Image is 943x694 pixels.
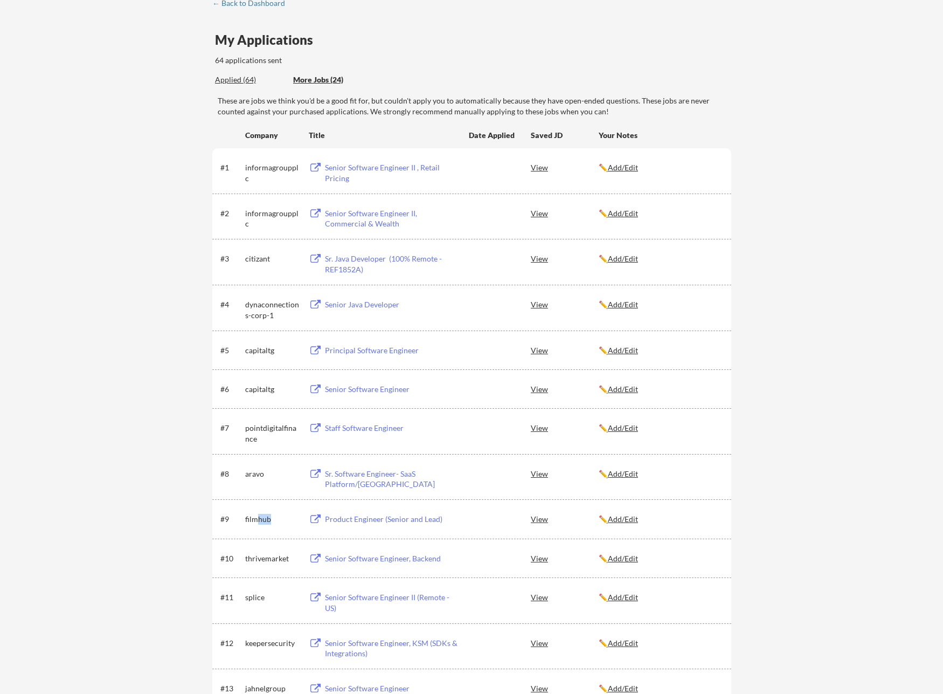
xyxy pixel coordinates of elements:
[325,423,459,434] div: Staff Software Engineer
[325,299,459,310] div: Senior Java Developer
[599,345,722,356] div: ✏️
[608,384,638,394] u: Add/Edit
[531,379,599,398] div: View
[531,633,599,652] div: View
[531,587,599,607] div: View
[608,684,638,693] u: Add/Edit
[599,683,722,694] div: ✏️
[325,592,459,613] div: Senior Software Engineer II (Remote - US)
[599,130,722,141] div: Your Notes
[220,514,241,525] div: #9
[599,469,722,479] div: ✏️
[608,209,638,218] u: Add/Edit
[245,208,299,229] div: informagroupplc
[245,162,299,183] div: informagroupplc
[531,203,599,223] div: View
[325,384,459,395] div: Senior Software Engineer
[325,514,459,525] div: Product Engineer (Senior and Lead)
[599,423,722,434] div: ✏️
[599,592,722,603] div: ✏️
[325,553,459,564] div: Senior Software Engineer, Backend
[220,208,241,219] div: #2
[245,514,299,525] div: filmhub
[608,638,638,648] u: Add/Edit
[608,554,638,563] u: Add/Edit
[325,208,459,229] div: Senior Software Engineer II, Commercial & Wealth
[220,469,241,479] div: #8
[531,509,599,528] div: View
[245,592,299,603] div: splice
[599,208,722,219] div: ✏️
[215,74,285,85] div: Applied (64)
[220,384,241,395] div: #6
[220,162,241,173] div: #1
[293,74,372,86] div: These are job applications we think you'd be a good fit for, but couldn't apply you to automatica...
[531,340,599,360] div: View
[245,253,299,264] div: citizant
[215,33,322,46] div: My Applications
[245,469,299,479] div: aravo
[608,514,638,524] u: Add/Edit
[608,593,638,602] u: Add/Edit
[245,553,299,564] div: thrivemarket
[531,294,599,314] div: View
[220,592,241,603] div: #11
[215,55,424,66] div: 64 applications sent
[220,299,241,310] div: #4
[608,300,638,309] u: Add/Edit
[599,384,722,395] div: ✏️
[531,464,599,483] div: View
[245,299,299,320] div: dynaconnections-corp-1
[220,638,241,649] div: #12
[608,346,638,355] u: Add/Edit
[599,638,722,649] div: ✏️
[220,253,241,264] div: #3
[531,157,599,177] div: View
[220,553,241,564] div: #10
[325,469,459,490] div: Sr. Software Engineer- SaaS Platform/[GEOGRAPHIC_DATA]
[245,683,299,694] div: jahnelgroup
[218,95,731,116] div: These are jobs we think you'd be a good fit for, but couldn't apply you to automatically because ...
[245,384,299,395] div: capitaltg
[245,345,299,356] div: capitaltg
[245,130,299,141] div: Company
[531,418,599,437] div: View
[608,254,638,263] u: Add/Edit
[531,249,599,268] div: View
[220,683,241,694] div: #13
[469,130,516,141] div: Date Applied
[531,125,599,145] div: Saved JD
[325,253,459,274] div: Sr. Java Developer (100% Remote - REF1852A)
[608,469,638,478] u: Add/Edit
[220,423,241,434] div: #7
[220,345,241,356] div: #5
[599,299,722,310] div: ✏️
[245,638,299,649] div: keepersecurity
[215,74,285,86] div: These are all the jobs you've been applied to so far.
[608,163,638,172] u: Add/Edit
[325,162,459,183] div: Senior Software Engineer II , Retail Pricing
[325,345,459,356] div: Principal Software Engineer
[309,130,459,141] div: Title
[599,162,722,173] div: ✏️
[293,74,372,85] div: More Jobs (24)
[599,253,722,264] div: ✏️
[599,514,722,525] div: ✏️
[531,548,599,568] div: View
[325,638,459,659] div: Senior Software Engineer, KSM (SDKs & Integrations)
[599,553,722,564] div: ✏️
[245,423,299,444] div: pointdigitalfinance
[608,423,638,432] u: Add/Edit
[325,683,459,694] div: Senior Software Engineer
